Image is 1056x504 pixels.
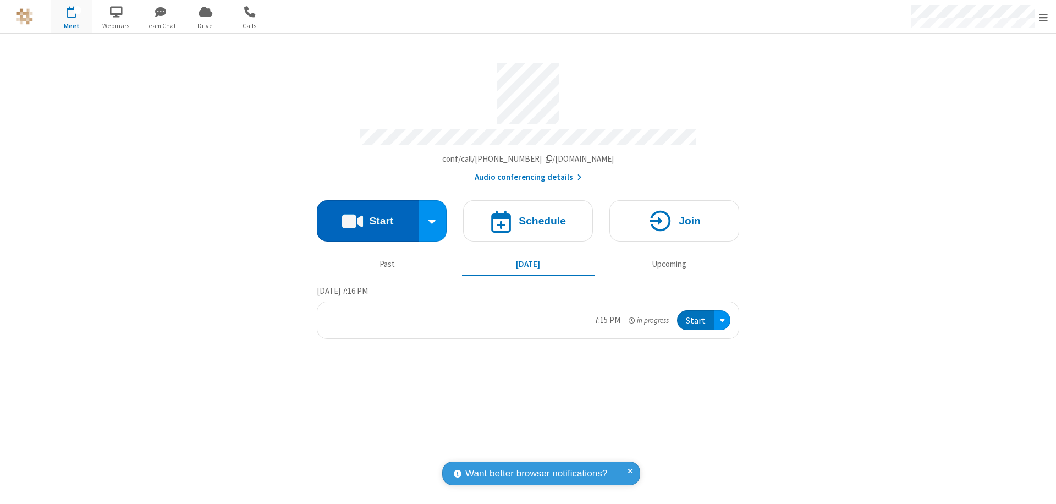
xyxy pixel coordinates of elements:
[463,200,593,242] button: Schedule
[369,216,393,226] h4: Start
[442,153,614,166] button: Copy my meeting room linkCopy my meeting room link
[96,21,137,31] span: Webinars
[51,21,92,31] span: Meet
[321,254,454,275] button: Past
[603,254,735,275] button: Upcoming
[475,171,582,184] button: Audio conferencing details
[317,54,739,184] section: Account details
[185,21,226,31] span: Drive
[317,200,419,242] button: Start
[229,21,271,31] span: Calls
[462,254,595,275] button: [DATE]
[714,310,730,331] div: Open menu
[1028,475,1048,496] iframe: Chat
[677,310,714,331] button: Start
[465,467,607,481] span: Want better browser notifications?
[317,286,368,296] span: [DATE] 7:16 PM
[609,200,739,242] button: Join
[679,216,701,226] h4: Join
[74,6,81,14] div: 1
[16,8,33,25] img: QA Selenium DO NOT DELETE OR CHANGE
[519,216,566,226] h4: Schedule
[317,284,739,339] section: Today's Meetings
[442,154,614,164] span: Copy my meeting room link
[595,314,620,327] div: 7:15 PM
[140,21,182,31] span: Team Chat
[419,200,447,242] div: Start conference options
[629,315,669,326] em: in progress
